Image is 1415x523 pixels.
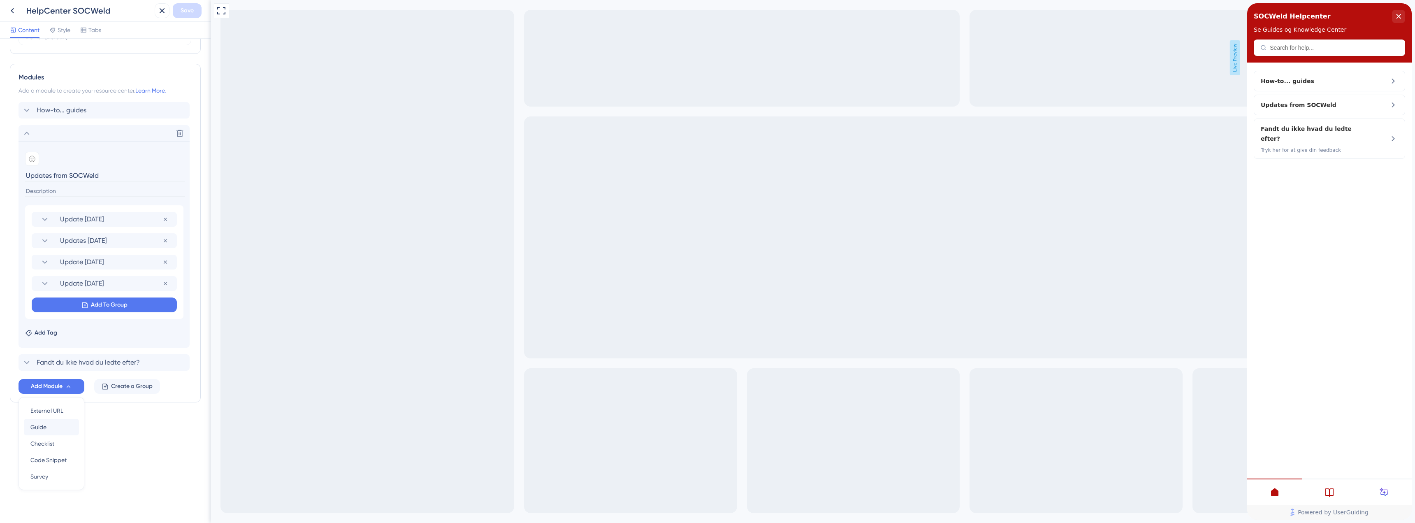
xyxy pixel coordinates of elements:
input: Description [25,186,185,197]
span: Update [DATE] [60,279,162,288]
div: Updates [DATE] [32,233,177,248]
input: Search for help... [23,41,151,48]
input: Header [25,169,185,182]
span: Fandt du ikke hvad du ledte efter? [37,358,140,367]
span: Tryk her for at give din feedback [14,144,123,150]
button: Add Tag [25,328,57,338]
span: Content [18,25,39,35]
div: Update [DATE] [32,212,177,227]
span: Update [DATE] [60,257,162,267]
button: Add To Group [32,298,177,312]
span: SOCWeld Helpcenter [7,7,84,19]
button: Add Module [19,379,84,394]
span: Se Guides og Knowledge Center [7,23,99,30]
a: Learn More. [135,87,166,94]
span: Fandt du ikke hvad du ledte efter? [14,121,123,140]
span: Powered by UserGuiding [51,504,121,514]
span: Update [DATE] [60,214,162,224]
div: Fandt du ikke hvad du ledte efter? [19,354,192,371]
button: Checklist [24,435,79,452]
div: Fandt du ikke hvad du ledte efter? [14,121,123,150]
div: How-to... guides [14,73,123,83]
span: Add Module [31,381,63,391]
span: Tabs [88,25,101,35]
div: 3 [106,7,110,14]
button: External URL [24,402,79,419]
span: Updates [DATE] [60,236,162,246]
button: Code Snippet [24,452,79,468]
div: close resource center [145,7,158,20]
span: Code Snippet [30,455,67,465]
span: Checklist [30,439,54,449]
span: Add To Group [91,300,128,310]
span: Save [181,6,194,16]
div: HelpCenter SOCWeld [26,5,151,16]
span: Survey [30,472,48,481]
div: Modules [19,72,192,82]
span: How-to... guides [14,73,110,83]
div: Update [DATE] [32,255,177,270]
span: How-to... guides [37,105,86,115]
div: Update [DATE] [32,276,177,291]
span: External URL [30,406,63,416]
span: Guide [30,422,46,432]
button: Save [173,3,202,18]
span: Updates from SOCWeld [14,97,110,107]
button: Guide [24,419,79,435]
span: Add Tag [35,328,57,338]
span: Add a module to create your resource center. [19,87,135,94]
button: Create a Group [94,379,160,394]
span: Live Preview [1019,40,1030,75]
div: Updates from SOCWeld [14,97,123,107]
span: Style [58,25,70,35]
span: Brug for hjælp? [21,5,100,15]
span: Create a Group [111,381,153,391]
button: Survey [24,468,79,485]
